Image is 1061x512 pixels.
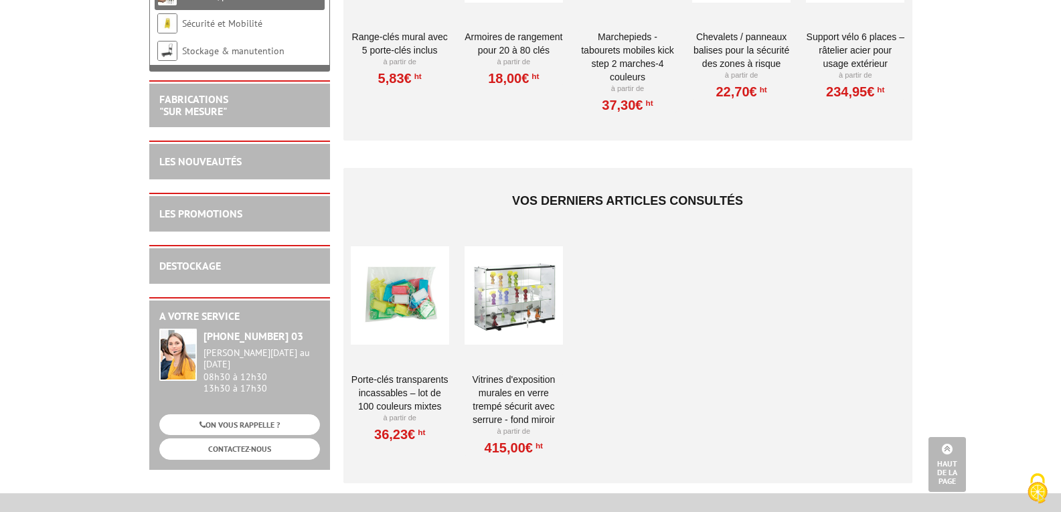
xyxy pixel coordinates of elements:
[374,430,425,438] a: 36,23€HT
[716,88,766,96] a: 22,70€HT
[159,207,242,220] a: LES PROMOTIONS
[157,41,177,61] img: Stockage & manutention
[182,17,262,29] a: Sécurité et Mobilité
[159,155,242,168] a: LES NOUVEAUTÉS
[757,85,767,94] sup: HT
[465,426,563,437] p: À partir de
[692,30,791,70] a: Chevalets / panneaux balises pour la sécurité des zones à risque
[159,259,221,272] a: DESTOCKAGE
[159,438,320,459] a: CONTACTEZ-NOUS
[203,347,320,394] div: 08h30 à 12h30 13h30 à 17h30
[351,30,449,57] a: Range-clés mural avec 5 porte-clés inclus
[203,329,303,343] strong: [PHONE_NUMBER] 03
[533,441,543,450] sup: HT
[351,57,449,68] p: À partir de
[378,74,422,82] a: 5,83€HT
[578,30,677,84] a: Marchepieds - Tabourets mobiles Kick Step 2 marches-4 couleurs
[488,74,539,82] a: 18,00€HT
[465,57,563,68] p: À partir de
[203,347,320,370] div: [PERSON_NAME][DATE] au [DATE]
[465,373,563,426] a: Vitrines d'exposition murales en verre trempé sécurit avec serrure - fond miroir
[512,194,743,207] span: Vos derniers articles consultés
[692,70,791,81] p: À partir de
[928,437,966,492] a: Haut de la page
[159,92,228,118] a: FABRICATIONS"Sur Mesure"
[806,30,904,70] a: Support vélo 6 places – Râtelier acier pour usage extérieur
[159,311,320,323] h2: A votre service
[1014,466,1061,512] button: Cookies (fenêtre modale)
[351,373,449,413] a: Porte-clés transparents incassables – Lot de 100 couleurs mixtes
[826,88,884,96] a: 234,95€HT
[529,72,539,81] sup: HT
[578,84,677,94] p: À partir de
[159,414,320,435] a: ON VOUS RAPPELLE ?
[157,13,177,33] img: Sécurité et Mobilité
[351,413,449,424] p: À partir de
[415,428,425,437] sup: HT
[465,30,563,57] a: Armoires de rangement pour 20 à 80 clés
[806,70,904,81] p: À partir de
[602,101,653,109] a: 37,30€HT
[182,45,284,57] a: Stockage & manutention
[159,329,197,381] img: widget-service.jpg
[1021,472,1054,505] img: Cookies (fenêtre modale)
[485,444,543,452] a: 415,00€HT
[874,85,884,94] sup: HT
[643,98,653,108] sup: HT
[412,72,422,81] sup: HT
